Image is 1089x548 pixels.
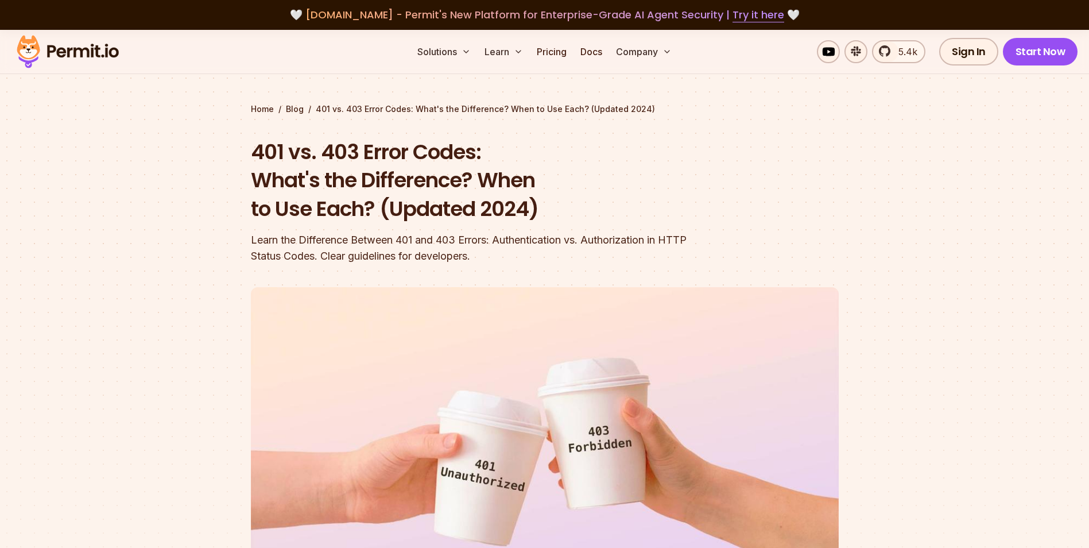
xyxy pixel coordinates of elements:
[251,232,692,264] div: Learn the Difference Between 401 and 403 Errors: Authentication vs. Authorization in HTTP Status ...
[939,38,998,65] a: Sign In
[28,7,1061,23] div: 🤍 🤍
[286,103,304,115] a: Blog
[892,45,917,59] span: 5.4k
[251,138,692,223] h1: 401 vs. 403 Error Codes: What's the Difference? When to Use Each? (Updated 2024)
[733,7,784,22] a: Try it here
[413,40,475,63] button: Solutions
[251,103,274,115] a: Home
[1003,38,1078,65] a: Start Now
[305,7,784,22] span: [DOMAIN_NAME] - Permit's New Platform for Enterprise-Grade AI Agent Security |
[11,32,124,71] img: Permit logo
[872,40,925,63] a: 5.4k
[251,103,839,115] div: / /
[532,40,571,63] a: Pricing
[611,40,676,63] button: Company
[480,40,528,63] button: Learn
[576,40,607,63] a: Docs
